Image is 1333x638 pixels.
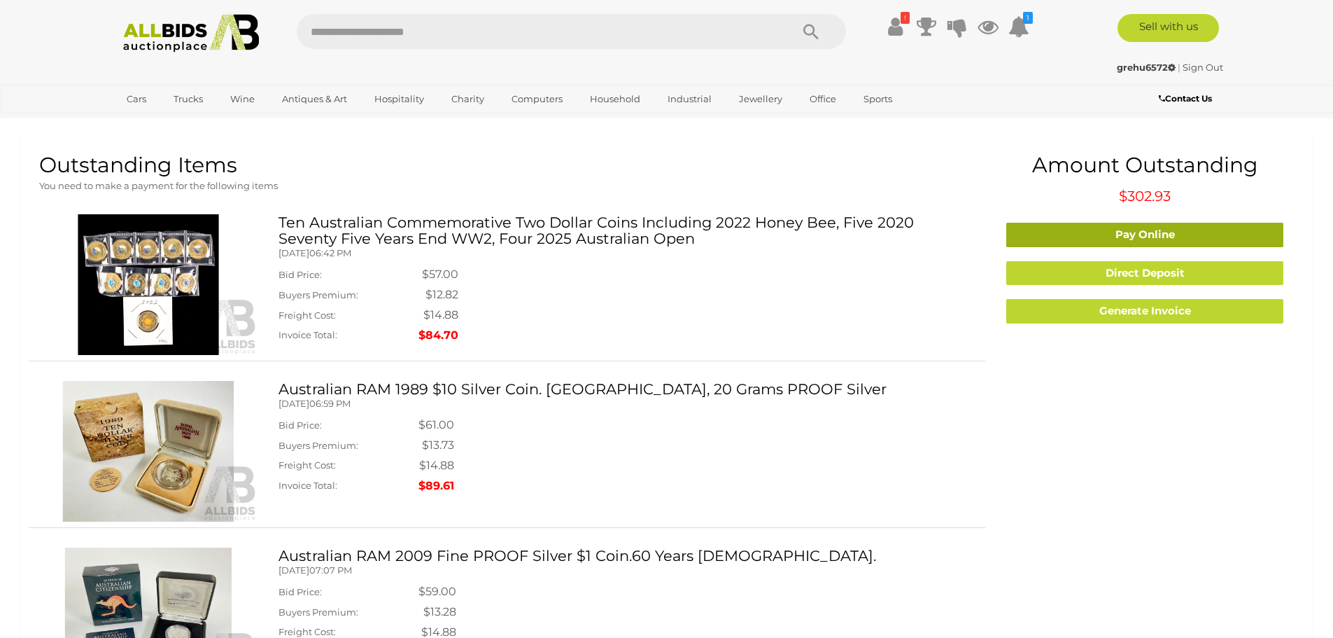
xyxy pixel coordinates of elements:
[730,88,791,111] a: Jewellery
[1008,14,1029,39] a: 1
[1178,62,1180,73] span: |
[278,248,975,258] h5: [DATE]
[1159,91,1215,106] a: Contact Us
[39,153,975,176] h1: Outstanding Items
[118,88,155,111] a: Cars
[278,285,418,305] td: Buyers Premium:
[278,602,418,623] td: Buyers Premium:
[418,476,454,497] td: $89.61
[309,564,352,576] span: 07:07 PM
[800,88,845,111] a: Office
[418,265,458,285] td: $57.00
[365,88,433,111] a: Hospitality
[581,88,649,111] a: Household
[1159,93,1212,104] b: Contact Us
[885,14,906,39] a: !
[278,326,418,346] td: Invoice Total:
[278,476,418,497] td: Invoice Total:
[776,14,846,49] button: Search
[418,305,458,326] td: $14.88
[1023,12,1033,24] i: 1
[1006,261,1283,286] a: Direct Deposit
[1117,62,1178,73] a: grehu6572
[309,247,351,258] span: 06:42 PM
[164,88,212,111] a: Trucks
[1117,62,1176,73] strong: grehu6572
[309,398,351,409] span: 06:59 PM
[418,415,454,436] td: $61.00
[278,381,975,397] h3: Australian RAM 1989 $10 Silver Coin. [GEOGRAPHIC_DATA], 20 Grams PROOF Silver
[278,548,975,564] h3: Australian RAM 2009 Fine PROOF Silver $1 Coin.60 Years [DEMOGRAPHIC_DATA].
[39,178,975,194] p: You need to make a payment for the following items
[418,436,454,456] td: $13.73
[221,88,264,111] a: Wine
[1183,62,1223,73] a: Sign Out
[278,415,418,436] td: Bid Price:
[418,602,456,623] td: $13.28
[278,265,418,285] td: Bid Price:
[418,456,454,476] td: $14.88
[278,565,975,575] h5: [DATE]
[1117,14,1219,42] a: Sell with us
[1006,299,1283,324] a: Generate Invoice
[854,88,901,111] a: Sports
[418,285,458,305] td: $12.82
[901,12,910,24] i: !
[115,14,267,53] img: Allbids.com.au
[278,305,418,326] td: Freight Cost:
[278,456,418,476] td: Freight Cost:
[273,88,356,111] a: Antiques & Art
[1119,188,1171,204] span: $302.93
[418,326,458,346] td: $84.70
[278,398,975,408] h5: [DATE]
[442,88,493,111] a: Charity
[996,153,1294,176] h1: Amount Outstanding
[418,582,456,602] td: $59.00
[278,582,418,602] td: Bid Price:
[118,111,235,134] a: [GEOGRAPHIC_DATA]
[278,436,418,456] td: Buyers Premium:
[278,214,975,247] h3: Ten Australian Commemorative Two Dollar Coins Including 2022 Honey Bee, Five 2020 Seventy Five Ye...
[658,88,721,111] a: Industrial
[1006,223,1283,247] a: Pay Online
[502,88,572,111] a: Computers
